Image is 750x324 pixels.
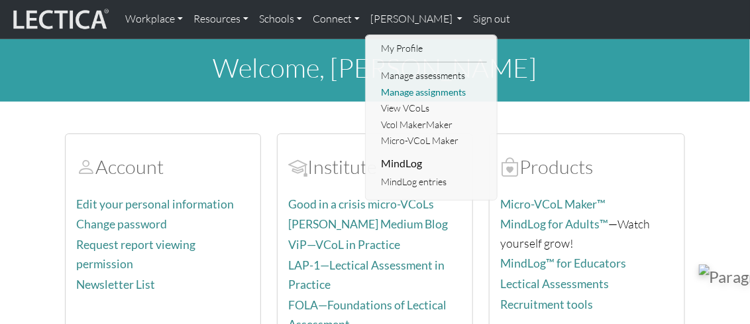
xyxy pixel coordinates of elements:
a: Request report viewing permission [76,238,195,271]
a: View VCoLs [378,100,487,117]
h2: Account [76,155,250,179]
a: Manage assessments [378,68,487,84]
a: Good in a crisis micro-VCoLs [288,197,434,211]
a: Connect [307,5,365,33]
a: Change password [76,217,167,231]
a: LAP-1—Lectical Assessment in Practice [288,258,445,291]
span: Products [500,155,519,179]
p: —Watch yourself grow! [500,214,674,252]
a: Resources [188,5,254,33]
a: ViP—VCoL in Practice [288,238,400,252]
a: Newsletter List [76,278,155,291]
a: Micro-VCoL Maker™ [500,197,606,211]
span: Account [76,155,95,179]
li: MindLog [378,153,487,174]
h2: Products [500,155,674,179]
a: Lectical Assessments [500,277,609,291]
a: MindLog for Adults™ [500,217,608,231]
a: Recruitment tools [500,297,593,311]
img: lecticalive [10,7,109,32]
a: Vcol MakerMaker [378,117,487,133]
a: Schools [254,5,307,33]
a: MindLog entries [378,174,487,191]
a: MindLog™ for Educators [500,256,626,270]
a: [PERSON_NAME] [365,5,468,33]
a: My Profile [378,40,487,57]
ul: [PERSON_NAME] [378,40,487,191]
a: Sign out [468,5,515,33]
a: Manage assignments [378,84,487,101]
h2: Institute [288,155,462,179]
a: Micro-VCoL Maker [378,133,487,149]
span: Account [288,155,307,179]
a: Edit your personal information [76,197,234,211]
a: [PERSON_NAME] Medium Blog [288,217,448,231]
a: Workplace [120,5,188,33]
